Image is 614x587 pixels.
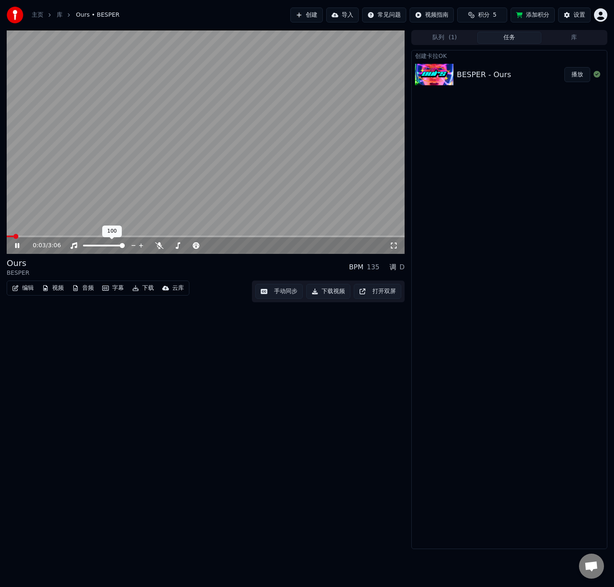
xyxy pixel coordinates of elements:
[76,11,119,19] span: Ours • BESPER
[558,8,591,23] button: 设置
[99,282,127,294] button: 字幕
[306,284,350,299] button: 下载视频
[457,69,511,80] div: BESPER - Ours
[39,282,67,294] button: 视频
[579,554,604,579] div: 打開聊天
[412,50,607,60] div: 创建卡拉OK
[367,262,380,272] div: 135
[511,8,555,23] button: 添加积分
[102,226,122,237] div: 100
[57,11,63,19] a: 库
[493,11,497,19] span: 5
[290,8,323,23] button: 创建
[413,32,477,44] button: 队列
[7,269,29,277] div: BESPER
[33,241,46,250] span: 0:03
[354,284,401,299] button: 打开双屏
[410,8,454,23] button: 视频指南
[48,241,61,250] span: 3:06
[349,262,363,272] div: BPM
[457,8,507,23] button: 积分5
[129,282,157,294] button: 下载
[32,11,43,19] a: 主页
[32,11,119,19] nav: breadcrumb
[362,8,406,23] button: 常见问题
[390,262,396,272] div: 调
[400,262,405,272] div: D
[33,241,53,250] div: /
[255,284,303,299] button: 手动同步
[69,282,97,294] button: 音频
[574,11,585,19] div: 设置
[477,32,542,44] button: 任务
[448,33,457,42] span: ( 1 )
[7,7,23,23] img: youka
[7,257,29,269] div: Ours
[326,8,359,23] button: 导入
[172,284,184,292] div: 云库
[564,67,590,82] button: 播放
[9,282,37,294] button: 编辑
[478,11,490,19] span: 积分
[541,32,606,44] button: 库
